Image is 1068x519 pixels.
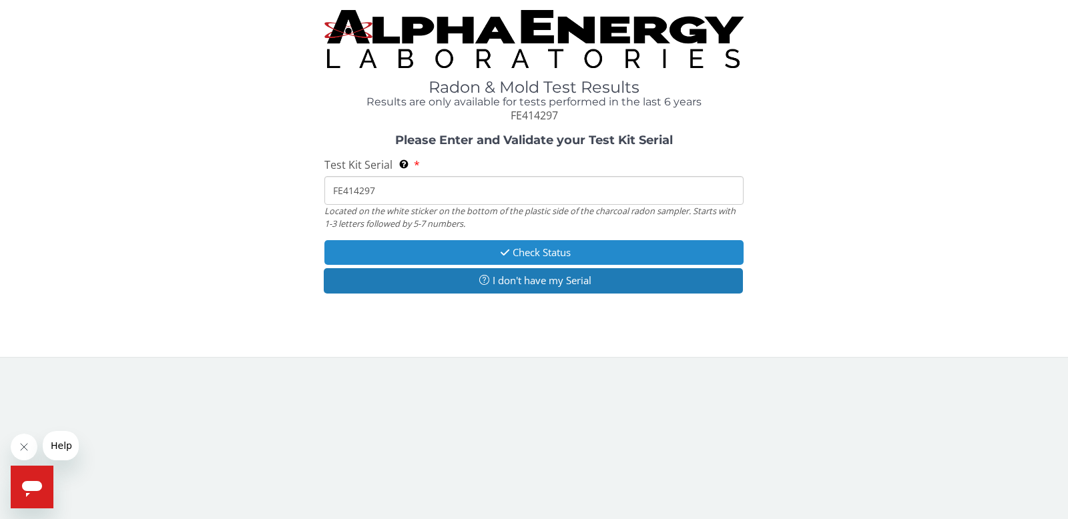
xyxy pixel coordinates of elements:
h4: Results are only available for tests performed in the last 6 years [324,96,744,108]
strong: Please Enter and Validate your Test Kit Serial [395,133,673,147]
iframe: Message from company [43,431,79,460]
iframe: Button to launch messaging window [11,466,53,508]
button: Check Status [324,240,744,265]
h1: Radon & Mold Test Results [324,79,744,96]
div: Located on the white sticker on the bottom of the plastic side of the charcoal radon sampler. Sta... [324,205,744,229]
iframe: Close message [11,434,37,460]
span: Test Kit Serial [324,157,392,172]
img: TightCrop.jpg [324,10,744,68]
button: I don't have my Serial [324,268,743,293]
span: FE414297 [511,108,558,123]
